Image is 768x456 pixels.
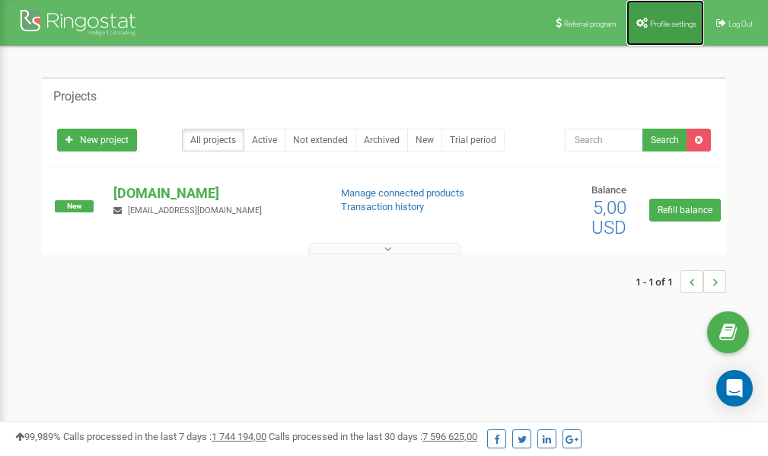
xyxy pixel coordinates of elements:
[269,431,477,442] span: Calls processed in the last 30 days :
[441,129,505,151] a: Trial period
[649,199,721,222] a: Refill balance
[212,431,266,442] u: 1 744 194,00
[63,431,266,442] span: Calls processed in the last 7 days :
[128,206,262,215] span: [EMAIL_ADDRESS][DOMAIN_NAME]
[636,255,726,308] nav: ...
[55,200,94,212] span: New
[244,129,285,151] a: Active
[650,20,696,28] span: Profile settings
[113,183,316,203] p: [DOMAIN_NAME]
[285,129,356,151] a: Not extended
[591,184,626,196] span: Balance
[564,20,617,28] span: Referral program
[716,370,753,407] div: Open Intercom Messenger
[57,129,137,151] a: New project
[565,129,643,151] input: Search
[642,129,687,151] button: Search
[53,90,97,104] h5: Projects
[182,129,244,151] a: All projects
[728,20,753,28] span: Log Out
[591,197,626,238] span: 5,00 USD
[355,129,408,151] a: Archived
[341,201,424,212] a: Transaction history
[15,431,61,442] span: 99,989%
[407,129,442,151] a: New
[341,187,464,199] a: Manage connected products
[636,270,680,293] span: 1 - 1 of 1
[422,431,477,442] u: 7 596 625,00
